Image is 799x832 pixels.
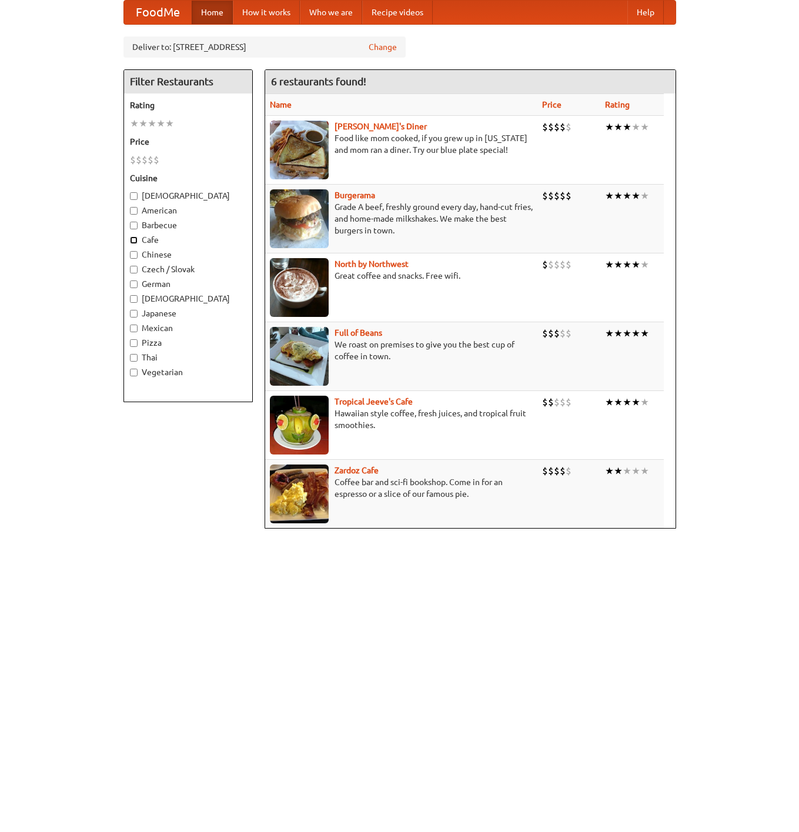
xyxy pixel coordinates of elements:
[130,280,138,288] input: German
[560,465,566,477] li: $
[554,121,560,133] li: $
[130,308,246,319] label: Japanese
[640,189,649,202] li: ★
[548,189,554,202] li: $
[605,100,630,109] a: Rating
[130,354,138,362] input: Thai
[270,270,533,282] p: Great coffee and snacks. Free wifi.
[153,153,159,166] li: $
[335,466,379,475] a: Zardoz Cafe
[124,70,252,93] h4: Filter Restaurants
[605,121,614,133] li: ★
[130,205,246,216] label: American
[554,327,560,340] li: $
[631,396,640,409] li: ★
[631,189,640,202] li: ★
[566,327,571,340] li: $
[335,397,413,406] a: Tropical Jeeve's Cafe
[640,121,649,133] li: ★
[130,249,246,260] label: Chinese
[270,132,533,156] p: Food like mom cooked, if you grew up in [US_STATE] and mom ran a diner. Try our blue plate special!
[554,465,560,477] li: $
[605,396,614,409] li: ★
[605,258,614,271] li: ★
[130,192,138,200] input: [DEMOGRAPHIC_DATA]
[270,407,533,431] p: Hawaiian style coffee, fresh juices, and tropical fruit smoothies.
[623,258,631,271] li: ★
[554,396,560,409] li: $
[542,327,548,340] li: $
[548,121,554,133] li: $
[130,153,136,166] li: $
[130,207,138,215] input: American
[362,1,433,24] a: Recipe videos
[130,369,138,376] input: Vegetarian
[542,189,548,202] li: $
[130,366,246,378] label: Vegetarian
[335,191,375,200] b: Burgerama
[542,121,548,133] li: $
[623,327,631,340] li: ★
[631,327,640,340] li: ★
[130,325,138,332] input: Mexican
[270,100,292,109] a: Name
[130,337,246,349] label: Pizza
[623,189,631,202] li: ★
[640,327,649,340] li: ★
[542,258,548,271] li: $
[130,278,246,290] label: German
[548,327,554,340] li: $
[142,153,148,166] li: $
[614,258,623,271] li: ★
[270,396,329,455] img: jeeves.jpg
[130,352,246,363] label: Thai
[560,189,566,202] li: $
[130,99,246,111] h5: Rating
[130,234,246,246] label: Cafe
[270,476,533,500] p: Coffee bar and sci-fi bookshop. Come in for an espresso or a slice of our famous pie.
[124,1,192,24] a: FoodMe
[605,189,614,202] li: ★
[631,258,640,271] li: ★
[614,189,623,202] li: ★
[130,219,246,231] label: Barbecue
[270,189,329,248] img: burgerama.jpg
[335,122,427,131] a: [PERSON_NAME]'s Diner
[335,328,382,338] a: Full of Beans
[631,465,640,477] li: ★
[335,259,409,269] a: North by Northwest
[542,100,561,109] a: Price
[560,121,566,133] li: $
[605,465,614,477] li: ★
[130,190,246,202] label: [DEMOGRAPHIC_DATA]
[560,258,566,271] li: $
[270,327,329,386] img: beans.jpg
[566,121,571,133] li: $
[165,117,174,130] li: ★
[270,339,533,362] p: We roast on premises to give you the best cup of coffee in town.
[566,189,571,202] li: $
[548,396,554,409] li: $
[560,396,566,409] li: $
[233,1,300,24] a: How it works
[192,1,233,24] a: Home
[300,1,362,24] a: Who we are
[566,396,571,409] li: $
[130,339,138,347] input: Pizza
[136,153,142,166] li: $
[548,465,554,477] li: $
[130,293,246,305] label: [DEMOGRAPHIC_DATA]
[623,396,631,409] li: ★
[640,396,649,409] li: ★
[614,465,623,477] li: ★
[148,153,153,166] li: $
[139,117,148,130] li: ★
[548,258,554,271] li: $
[130,222,138,229] input: Barbecue
[130,136,246,148] h5: Price
[270,121,329,179] img: sallys.jpg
